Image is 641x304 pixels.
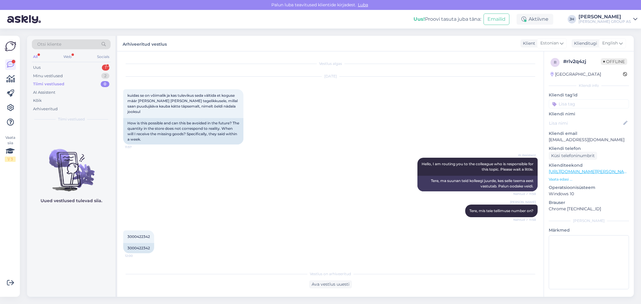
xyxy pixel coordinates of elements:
[33,106,58,112] div: Arhiveeritud
[549,152,597,160] div: Küsi telefoninumbrit
[101,81,109,87] div: 0
[549,206,629,212] p: Chrome [TECHNICAL_ID]
[513,217,536,222] span: Nähtud ✓ 11:58
[549,177,629,182] p: Vaata edasi ...
[123,243,154,253] div: 3000422342
[123,61,538,66] div: Vestlus algas
[549,199,629,206] p: Brauser
[551,71,601,78] div: [GEOGRAPHIC_DATA]
[96,53,111,61] div: Socials
[5,157,16,162] div: 1 / 3
[127,93,239,114] span: kuidas se on võimalik ja kas tulevikus seda vältida et koguse määr [PERSON_NAME] [PERSON_NAME] te...
[417,176,538,191] div: Tere, ma suunan teid kolleegi juurde, kes selle teema eest vastutab. Palun oodake veidi.
[414,16,481,23] div: Proovi tasuta juba täna:
[578,14,631,19] div: [PERSON_NAME]
[37,41,61,47] span: Otsi kliente
[549,120,622,126] input: Lisa nimi
[549,130,629,137] p: Kliendi email
[101,73,109,79] div: 2
[517,14,553,25] div: Aktiivne
[125,145,148,149] span: 11:57
[554,60,557,65] span: r
[549,191,629,197] p: Windows 10
[601,58,627,65] span: Offline
[549,111,629,117] p: Kliendi nimi
[540,40,559,47] span: Estonian
[58,117,85,122] span: Tiimi vestlused
[549,184,629,191] p: Operatsioonisüsteem
[513,192,536,196] span: Nähtud ✓ 11:58
[549,218,629,223] div: [PERSON_NAME]
[549,227,629,233] p: Märkmed
[602,40,618,47] span: English
[469,208,533,213] span: Tere, mis teie tellimuse number on?
[102,65,109,71] div: 1
[563,58,601,65] div: # rlv2q4zj
[5,135,16,162] div: Vaata siia
[510,262,536,266] span: [PERSON_NAME]
[33,73,63,79] div: Minu vestlused
[549,83,629,88] div: Kliendi info
[549,162,629,169] p: Klienditeekond
[484,14,509,25] button: Emailid
[422,162,534,172] span: Hello, I am routing you to the colleague who is responsible for this topic. Please wait a little.
[33,65,41,71] div: Uus
[568,15,576,23] div: JH
[310,271,351,277] span: Vestlus on arhiveeritud
[33,90,55,96] div: AI Assistent
[33,98,42,104] div: Kõik
[123,39,167,47] label: Arhiveeritud vestlus
[578,19,631,24] div: [PERSON_NAME] GROUP AS
[572,40,597,47] div: Klienditugi
[123,74,538,79] div: [DATE]
[125,254,148,258] span: 12:00
[549,145,629,152] p: Kliendi telefon
[520,40,535,47] div: Klient
[513,153,536,157] span: AI Assistent
[309,280,352,288] div: Ava vestlus uuesti
[41,198,102,204] p: Uued vestlused tulevad siia.
[27,138,115,192] img: No chats
[356,2,370,8] span: Luba
[510,200,536,204] span: [PERSON_NAME]
[549,137,629,143] p: [EMAIL_ADDRESS][DOMAIN_NAME]
[62,53,73,61] div: Web
[549,92,629,98] p: Kliendi tag'id
[5,41,16,52] img: Askly Logo
[549,99,629,108] input: Lisa tag
[549,169,632,174] a: [URL][DOMAIN_NAME][PERSON_NAME]
[127,234,150,239] span: 3000422342
[32,53,39,61] div: All
[578,14,637,24] a: [PERSON_NAME][PERSON_NAME] GROUP AS
[123,118,243,144] div: How is this possible and can this be avoided in the future? The quantity in the store does not co...
[414,16,425,22] b: Uus!
[33,81,64,87] div: Tiimi vestlused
